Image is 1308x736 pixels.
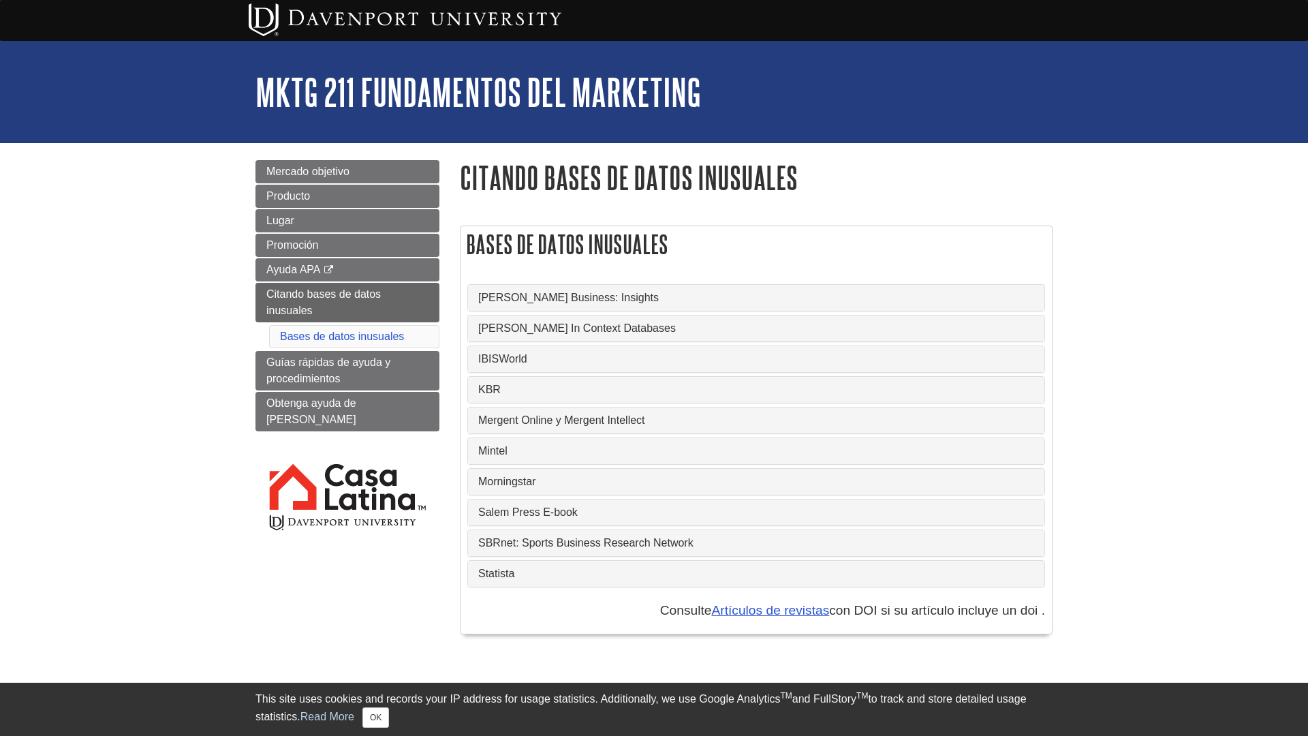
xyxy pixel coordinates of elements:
[255,351,439,390] a: Guías rápidas de ayuda y procedimientos
[266,190,310,202] span: Producto
[255,258,439,281] a: Ayuda APA
[461,226,1052,262] h2: Bases de datos inusuales
[300,711,354,722] a: Read More
[249,3,561,36] img: Davenport University
[255,160,439,183] a: Mercado objetivo
[478,506,1034,519] a: Salem Press E-book
[478,353,1034,365] a: IBISWorld
[266,215,294,226] span: Lugar
[856,691,868,701] sup: TM
[478,476,1034,488] a: Morningstar
[255,71,701,113] a: MKTG 211 Fundamentos del marketing
[467,601,1045,621] p: Consulte con DOI si su artículo incluye un doi .
[478,322,1034,335] a: [PERSON_NAME] In Context Databases
[255,392,439,431] a: Obtenga ayuda de [PERSON_NAME]
[255,234,439,257] a: Promoción
[255,185,439,208] a: Producto
[478,384,1034,396] a: KBR
[362,707,389,728] button: Close
[478,568,1034,580] a: Statista
[266,239,318,251] span: Promoción
[255,209,439,232] a: Lugar
[255,691,1053,728] div: This site uses cookies and records your IP address for usage statistics. Additionally, we use Goo...
[266,264,320,275] span: Ayuda APA
[460,160,1053,195] h1: Citando bases de datos inusuales
[255,283,439,322] a: Citando bases de datos inusuales
[478,537,1034,549] a: SBRnet: Sports Business Research Network
[780,691,792,701] sup: TM
[478,414,1034,427] a: Mergent Online y Mergent Intellect
[323,266,334,275] i: This link opens in a new window
[280,331,404,342] a: Bases de datos inusuales
[266,397,356,425] span: Obtenga ayuda de [PERSON_NAME]
[266,356,390,384] span: Guías rápidas de ayuda y procedimientos
[478,445,1034,457] a: Mintel
[478,292,1034,304] a: [PERSON_NAME] Business: Insights
[711,603,829,617] a: Artículos de revistas
[255,160,439,556] div: Guide Page Menu
[266,288,381,316] span: Citando bases de datos inusuales
[266,166,349,177] span: Mercado objetivo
